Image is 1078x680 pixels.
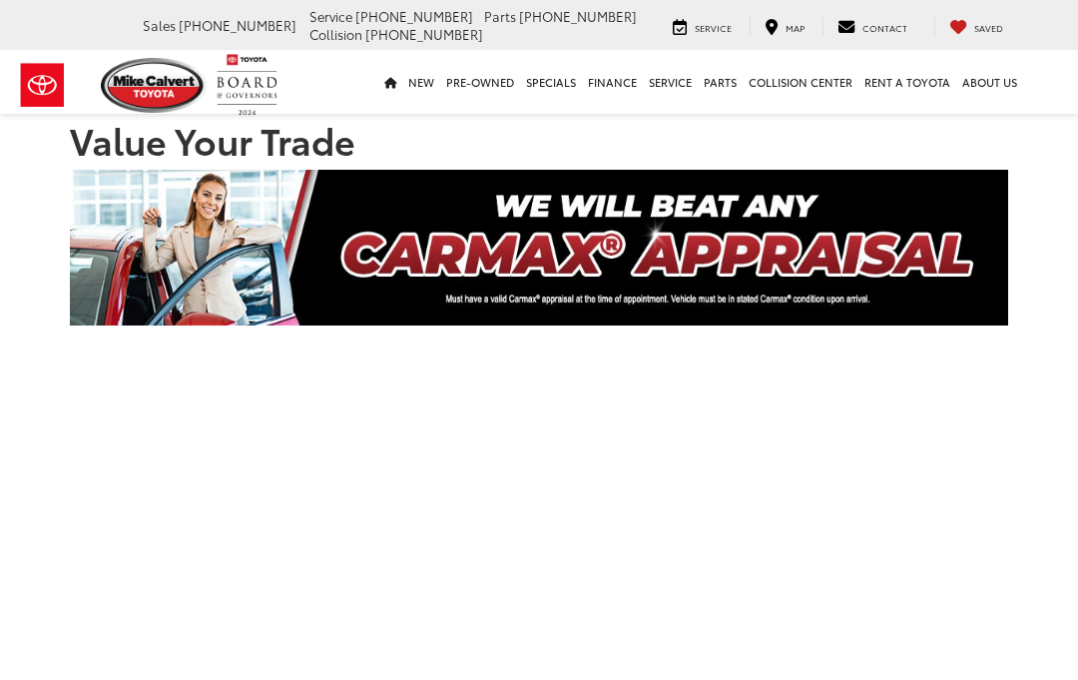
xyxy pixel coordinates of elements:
[440,50,520,114] a: Pre-Owned
[643,50,698,114] a: Service
[743,50,858,114] a: Collision Center
[695,21,732,34] span: Service
[365,25,483,43] span: [PHONE_NUMBER]
[786,21,805,34] span: Map
[956,50,1023,114] a: About Us
[179,16,296,34] span: [PHONE_NUMBER]
[974,21,1003,34] span: Saved
[484,7,516,25] span: Parts
[750,17,819,36] a: Map
[70,120,1008,160] h1: Value Your Trade
[355,7,473,25] span: [PHONE_NUMBER]
[862,21,907,34] span: Contact
[934,17,1018,36] a: My Saved Vehicles
[143,16,176,34] span: Sales
[378,50,402,114] a: Home
[519,7,637,25] span: [PHONE_NUMBER]
[5,53,80,118] img: Toyota
[858,50,956,114] a: Rent a Toyota
[698,50,743,114] a: Parts
[520,50,582,114] a: Specials
[402,50,440,114] a: New
[582,50,643,114] a: Finance
[822,17,922,36] a: Contact
[658,17,747,36] a: Service
[309,25,362,43] span: Collision
[101,58,207,113] img: Mike Calvert Toyota
[70,170,1008,327] img: CARMAX
[309,7,352,25] span: Service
